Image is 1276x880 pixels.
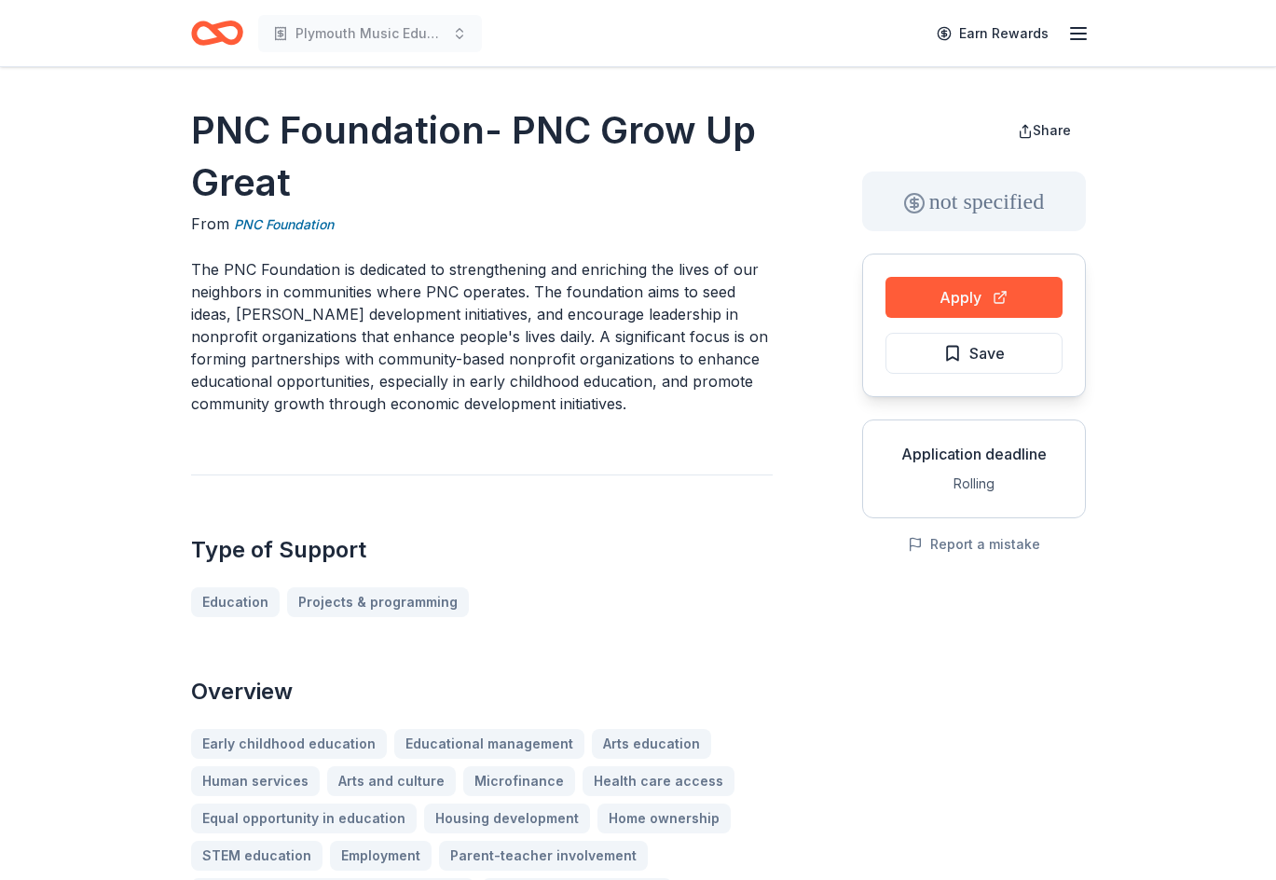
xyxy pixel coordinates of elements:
[258,15,482,52] button: Plymouth Music Education Support Initiative
[1033,122,1071,138] span: Share
[878,443,1070,465] div: Application deadline
[287,587,469,617] a: Projects & programming
[1003,112,1086,149] button: Share
[926,17,1060,50] a: Earn Rewards
[862,172,1086,231] div: not specified
[885,333,1063,374] button: Save
[908,533,1040,556] button: Report a mistake
[191,104,773,209] h1: PNC Foundation- PNC Grow Up Great
[191,11,243,55] a: Home
[191,587,280,617] a: Education
[191,535,773,565] h2: Type of Support
[191,258,773,415] p: The PNC Foundation is dedicated to strengthening and enriching the lives of our neighbors in comm...
[234,213,334,236] a: PNC Foundation
[969,341,1005,365] span: Save
[191,213,773,236] div: From
[878,473,1070,495] div: Rolling
[885,277,1063,318] button: Apply
[191,677,773,707] h2: Overview
[295,22,445,45] span: Plymouth Music Education Support Initiative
